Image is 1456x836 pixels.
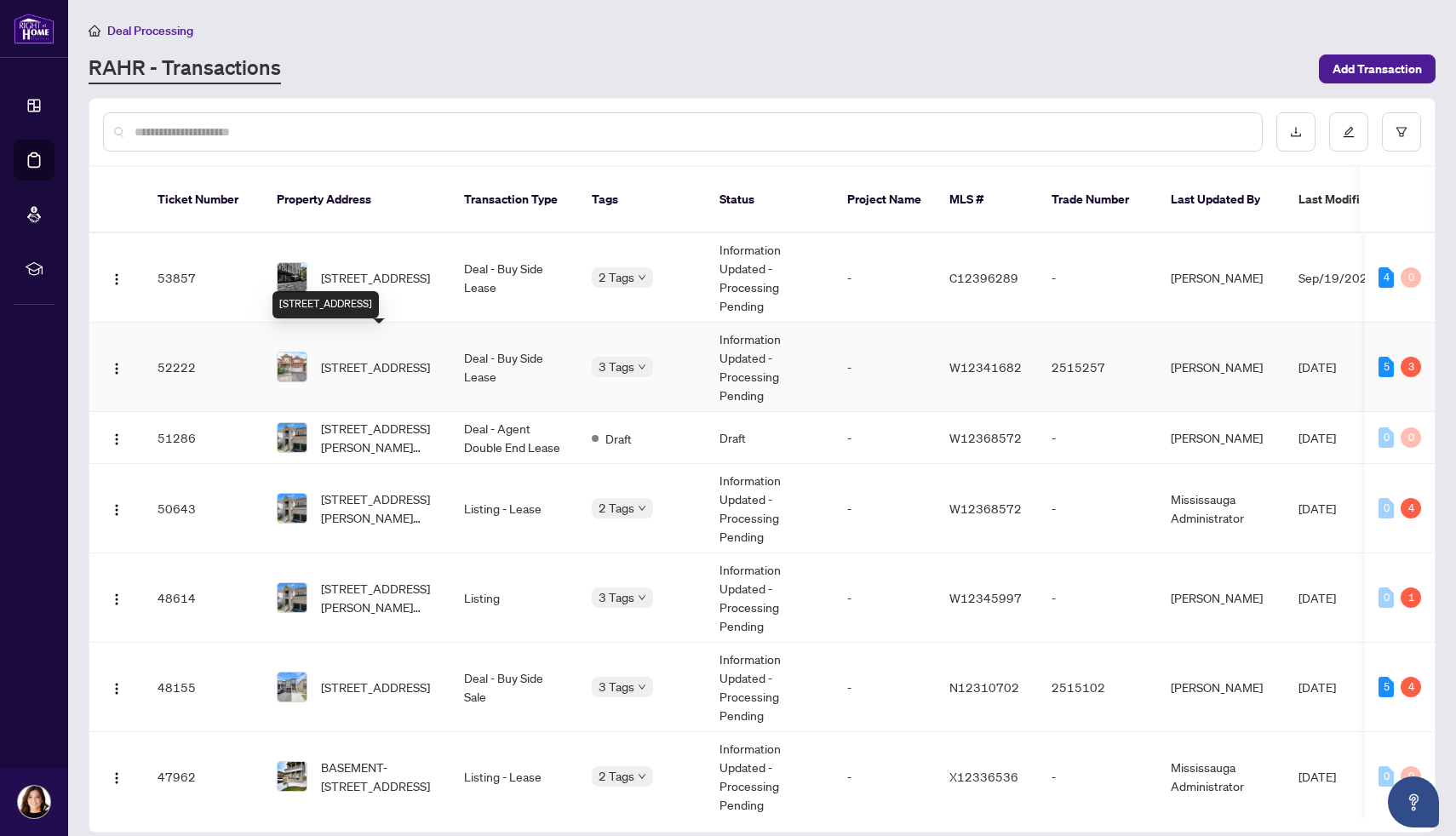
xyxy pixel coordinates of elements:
[706,167,834,233] th: Status
[1290,126,1302,138] span: download
[706,643,834,732] td: Information Updated - Processing Pending
[834,464,936,553] td: -
[144,323,263,412] td: 52222
[949,270,1018,285] span: C12396289
[18,786,50,818] img: Profile Icon
[1401,427,1421,448] div: 0
[949,501,1022,516] span: W12368572
[1157,233,1285,323] td: [PERSON_NAME]
[1157,167,1285,233] th: Last Updated By
[110,682,123,696] img: Logo
[599,357,634,376] span: 3 Tags
[1401,766,1421,787] div: 0
[638,504,646,512] span: down
[144,464,263,553] td: 50643
[1401,267,1421,288] div: 0
[321,419,437,456] span: [STREET_ADDRESS][PERSON_NAME][PERSON_NAME]
[834,233,936,323] td: -
[1396,126,1407,138] span: filter
[1379,677,1394,697] div: 5
[14,13,54,44] img: logo
[110,503,123,517] img: Logo
[949,359,1022,375] span: W12341682
[1038,643,1157,732] td: 2515102
[110,432,123,446] img: Logo
[450,464,578,553] td: Listing - Lease
[450,167,578,233] th: Transaction Type
[107,23,193,38] span: Deal Processing
[144,643,263,732] td: 48155
[1379,587,1394,608] div: 0
[103,584,130,611] button: Logo
[144,732,263,822] td: 47962
[103,424,130,451] button: Logo
[1038,464,1157,553] td: -
[1298,501,1336,516] span: [DATE]
[450,643,578,732] td: Deal - Buy Side Sale
[278,583,307,612] img: thumbnail-img
[321,579,437,616] span: [STREET_ADDRESS][PERSON_NAME][PERSON_NAME]
[1382,112,1421,152] button: filter
[834,412,936,464] td: -
[321,678,430,696] span: [STREET_ADDRESS]
[706,412,834,464] td: Draft
[1157,412,1285,464] td: [PERSON_NAME]
[89,25,100,37] span: home
[110,593,123,606] img: Logo
[638,683,646,691] span: down
[321,268,430,287] span: [STREET_ADDRESS]
[706,553,834,643] td: Information Updated - Processing Pending
[1379,766,1394,787] div: 0
[638,273,646,282] span: down
[278,494,307,523] img: thumbnail-img
[578,167,706,233] th: Tags
[278,762,307,791] img: thumbnail-img
[1157,464,1285,553] td: Mississauga Administrator
[450,553,578,643] td: Listing
[1038,323,1157,412] td: 2515257
[1038,233,1157,323] td: -
[321,490,437,527] span: [STREET_ADDRESS][PERSON_NAME][PERSON_NAME]
[110,771,123,785] img: Logo
[110,362,123,375] img: Logo
[949,430,1022,445] span: W12368572
[638,593,646,602] span: down
[144,553,263,643] td: 48614
[1298,359,1336,375] span: [DATE]
[1298,270,1375,285] span: Sep/19/2025
[89,54,281,84] a: RAHR - Transactions
[599,587,634,607] span: 3 Tags
[110,272,123,286] img: Logo
[1401,498,1421,518] div: 4
[1401,677,1421,697] div: 4
[278,352,307,381] img: thumbnail-img
[949,590,1022,605] span: W12345997
[1388,776,1439,827] button: Open asap
[834,643,936,732] td: -
[1298,679,1336,695] span: [DATE]
[1276,112,1316,152] button: download
[1157,643,1285,732] td: [PERSON_NAME]
[321,358,430,376] span: [STREET_ADDRESS]
[103,673,130,701] button: Logo
[834,323,936,412] td: -
[1038,553,1157,643] td: -
[103,353,130,381] button: Logo
[450,323,578,412] td: Deal - Buy Side Lease
[1379,357,1394,377] div: 5
[834,167,936,233] th: Project Name
[103,264,130,291] button: Logo
[1157,553,1285,643] td: [PERSON_NAME]
[1329,112,1368,152] button: edit
[1285,167,1438,233] th: Last Modified Date
[1298,430,1336,445] span: [DATE]
[1379,498,1394,518] div: 0
[1038,167,1157,233] th: Trade Number
[144,233,263,323] td: 53857
[450,732,578,822] td: Listing - Lease
[1157,732,1285,822] td: Mississauga Administrator
[103,495,130,522] button: Logo
[1379,267,1394,288] div: 4
[1401,357,1421,377] div: 3
[834,553,936,643] td: -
